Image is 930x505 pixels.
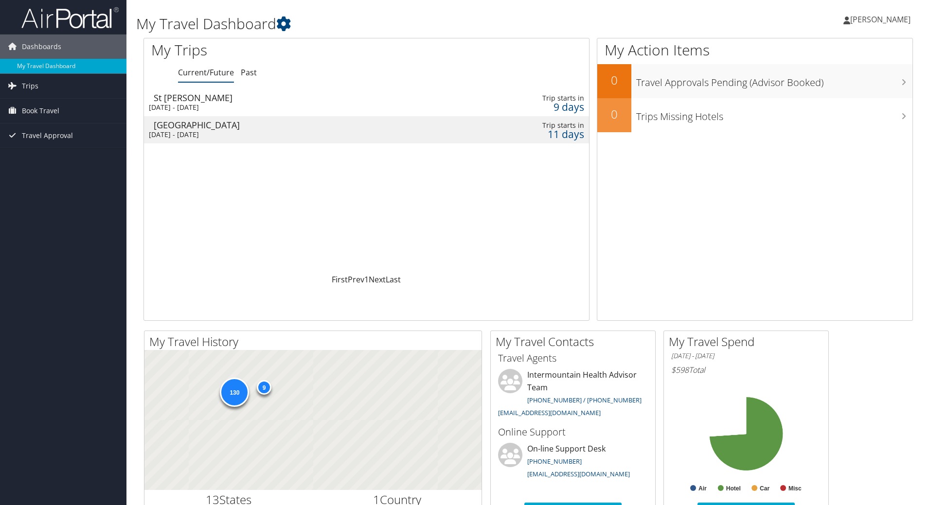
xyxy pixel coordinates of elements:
[484,130,584,139] div: 11 days
[21,6,119,29] img: airportal-logo.png
[493,443,653,483] li: On-line Support Desk
[498,408,601,417] a: [EMAIL_ADDRESS][DOMAIN_NAME]
[364,274,369,285] a: 1
[597,72,631,88] h2: 0
[386,274,401,285] a: Last
[154,121,429,129] div: [GEOGRAPHIC_DATA]
[484,103,584,111] div: 9 days
[498,425,648,439] h3: Online Support
[671,365,689,375] span: $598
[726,485,741,492] text: Hotel
[154,93,429,102] div: St [PERSON_NAME]
[369,274,386,285] a: Next
[597,98,912,132] a: 0Trips Missing Hotels
[671,351,821,361] h6: [DATE] - [DATE]
[636,105,912,123] h3: Trips Missing Hotels
[788,485,802,492] text: Misc
[257,380,271,395] div: 9
[22,74,38,98] span: Trips
[850,14,911,25] span: [PERSON_NAME]
[527,470,630,478] a: [EMAIL_ADDRESS][DOMAIN_NAME]
[136,14,659,34] h1: My Travel Dashboard
[151,40,396,60] h1: My Trips
[671,365,821,375] h6: Total
[332,274,348,285] a: First
[698,485,707,492] text: Air
[484,94,584,103] div: Trip starts in
[498,351,648,365] h3: Travel Agents
[843,5,920,34] a: [PERSON_NAME]
[149,103,424,112] div: [DATE] - [DATE]
[348,274,364,285] a: Prev
[597,64,912,98] a: 0Travel Approvals Pending (Advisor Booked)
[22,35,61,59] span: Dashboards
[493,369,653,421] li: Intermountain Health Advisor Team
[669,333,828,350] h2: My Travel Spend
[527,396,642,404] a: [PHONE_NUMBER] / [PHONE_NUMBER]
[636,71,912,89] h3: Travel Approvals Pending (Advisor Booked)
[241,67,257,78] a: Past
[527,457,582,466] a: [PHONE_NUMBER]
[22,99,59,123] span: Book Travel
[496,333,655,350] h2: My Travel Contacts
[178,67,234,78] a: Current/Future
[760,485,769,492] text: Car
[597,106,631,122] h2: 0
[597,40,912,60] h1: My Action Items
[220,378,249,407] div: 130
[149,130,424,139] div: [DATE] - [DATE]
[22,123,73,148] span: Travel Approval
[484,121,584,130] div: Trip starts in
[149,333,482,350] h2: My Travel History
